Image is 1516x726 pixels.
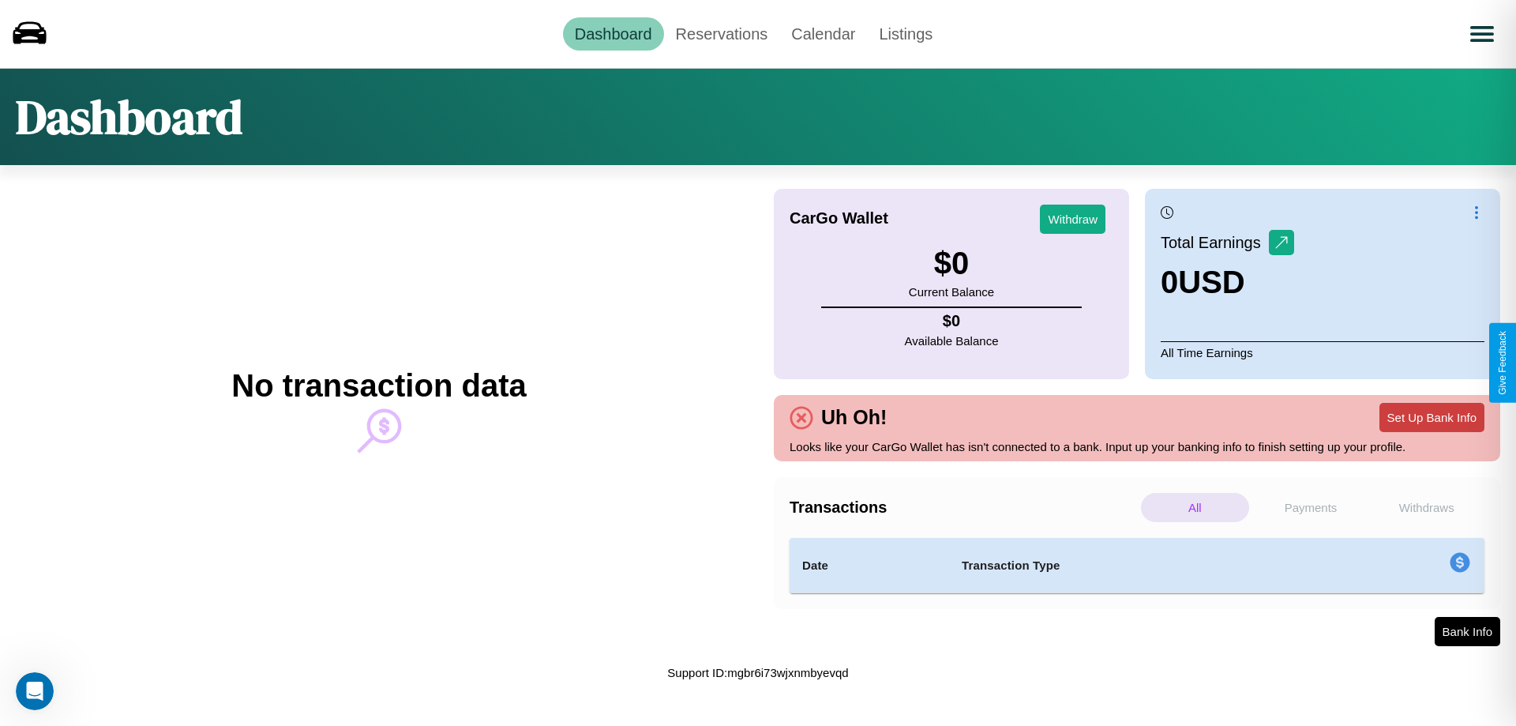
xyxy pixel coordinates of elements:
[1460,12,1504,56] button: Open menu
[909,281,994,303] p: Current Balance
[1161,228,1269,257] p: Total Earnings
[667,662,848,683] p: Support ID: mgbr6i73wjxnmbyevqd
[802,556,936,575] h4: Date
[962,556,1320,575] h4: Transaction Type
[905,330,999,352] p: Available Balance
[1161,265,1294,300] h3: 0 USD
[664,17,780,51] a: Reservations
[1379,403,1484,432] button: Set Up Bank Info
[1040,205,1105,234] button: Withdraw
[790,209,888,228] h4: CarGo Wallet
[563,17,664,51] a: Dashboard
[1372,493,1480,522] p: Withdraws
[16,672,54,710] iframe: Intercom live chat
[909,246,994,281] h3: $ 0
[867,17,944,51] a: Listings
[1435,617,1500,646] button: Bank Info
[813,406,895,429] h4: Uh Oh!
[779,17,867,51] a: Calendar
[1141,493,1249,522] p: All
[1161,341,1484,363] p: All Time Earnings
[905,312,999,330] h4: $ 0
[231,368,526,404] h2: No transaction data
[1497,331,1508,395] div: Give Feedback
[790,436,1484,457] p: Looks like your CarGo Wallet has isn't connected to a bank. Input up your banking info to finish ...
[790,538,1484,593] table: simple table
[790,498,1137,517] h4: Transactions
[16,85,242,149] h1: Dashboard
[1257,493,1365,522] p: Payments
